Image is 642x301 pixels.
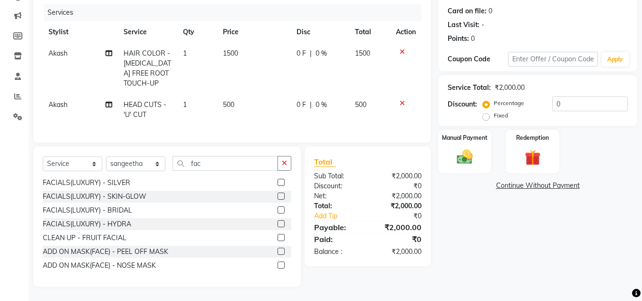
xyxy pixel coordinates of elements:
div: ₹0 [368,233,429,245]
span: | [310,49,312,58]
span: 1500 [223,49,238,58]
button: Apply [602,52,629,67]
img: _cash.svg [452,148,478,166]
div: Service Total: [448,83,491,93]
div: ₹2,000.00 [495,83,525,93]
div: ₹2,000.00 [368,201,429,211]
div: FACIALS(LUXURY) - SILVER [43,178,130,188]
div: Total: [307,201,368,211]
span: 0 F [297,49,306,58]
div: ₹2,000.00 [368,191,429,201]
span: | [310,100,312,110]
span: 0 % [316,100,327,110]
div: - [481,20,484,30]
div: Services [44,4,429,21]
input: Enter Offer / Coupon Code [508,52,598,67]
div: ₹0 [378,211,429,221]
th: Disc [291,21,349,43]
th: Action [390,21,422,43]
div: FACIALS(LUXURY) - HYDRA [43,219,131,229]
div: ₹0 [368,181,429,191]
span: 0 % [316,49,327,58]
span: 500 [355,100,366,109]
div: Discount: [448,99,477,109]
div: Points: [448,34,469,44]
div: ADD ON MASK(FACE) - NOSE MASK [43,261,156,271]
a: Add Tip [307,211,378,221]
div: Sub Total: [307,171,368,181]
div: Coupon Code [448,54,508,64]
div: Discount: [307,181,368,191]
th: Service [118,21,178,43]
div: ADD ON MASK(FACE) - PEEL OFF MASK [43,247,168,257]
div: CLEAN UP - FRUIT FACIAL [43,233,126,243]
div: Net: [307,191,368,201]
a: Continue Without Payment [440,181,635,191]
span: HEAD CUTS - 'U' CUT [124,100,166,119]
span: 1 [183,100,187,109]
div: ₹2,000.00 [368,247,429,257]
span: 1 [183,49,187,58]
div: ₹2,000.00 [368,171,429,181]
div: Payable: [307,222,368,233]
th: Price [217,21,291,43]
div: ₹2,000.00 [368,222,429,233]
span: 1500 [355,49,370,58]
span: HAIR COLOR - [MEDICAL_DATA] FREE ROOT TOUCH-UP [124,49,171,87]
input: Search or Scan [172,156,278,171]
div: Card on file: [448,6,487,16]
label: Manual Payment [442,134,488,142]
th: Qty [177,21,217,43]
th: Stylist [43,21,118,43]
img: _gift.svg [520,148,546,167]
div: FACIALS(LUXURY) - BRIDAL [43,205,132,215]
span: 0 F [297,100,306,110]
span: Total [314,157,336,167]
div: FACIALS(LUXURY) - SKIN-GLOW [43,192,146,202]
div: Paid: [307,233,368,245]
label: Percentage [494,99,524,107]
div: 0 [471,34,475,44]
div: 0 [489,6,492,16]
th: Total [349,21,391,43]
label: Fixed [494,111,508,120]
div: Balance : [307,247,368,257]
div: Last Visit: [448,20,479,30]
span: Akash [48,100,67,109]
span: Akash [48,49,67,58]
label: Redemption [516,134,549,142]
span: 500 [223,100,234,109]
